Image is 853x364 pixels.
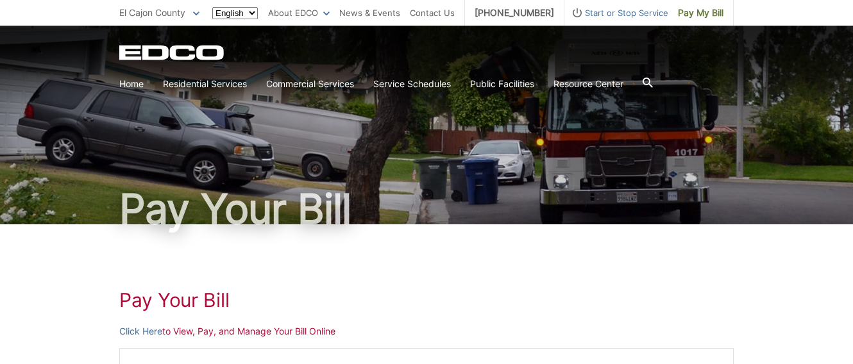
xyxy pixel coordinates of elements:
a: Click Here [119,324,162,338]
a: News & Events [339,6,400,20]
a: Commercial Services [266,77,354,91]
a: Home [119,77,144,91]
h1: Pay Your Bill [119,188,734,229]
a: Resource Center [553,77,623,91]
a: About EDCO [268,6,330,20]
span: Pay My Bill [678,6,723,20]
select: Select a language [212,7,258,19]
span: El Cajon County [119,7,185,18]
a: Contact Us [410,6,455,20]
h1: Pay Your Bill [119,288,734,311]
a: Public Facilities [470,77,534,91]
p: to View, Pay, and Manage Your Bill Online [119,324,734,338]
a: Service Schedules [373,77,451,91]
a: Residential Services [163,77,247,91]
a: EDCD logo. Return to the homepage. [119,45,226,60]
